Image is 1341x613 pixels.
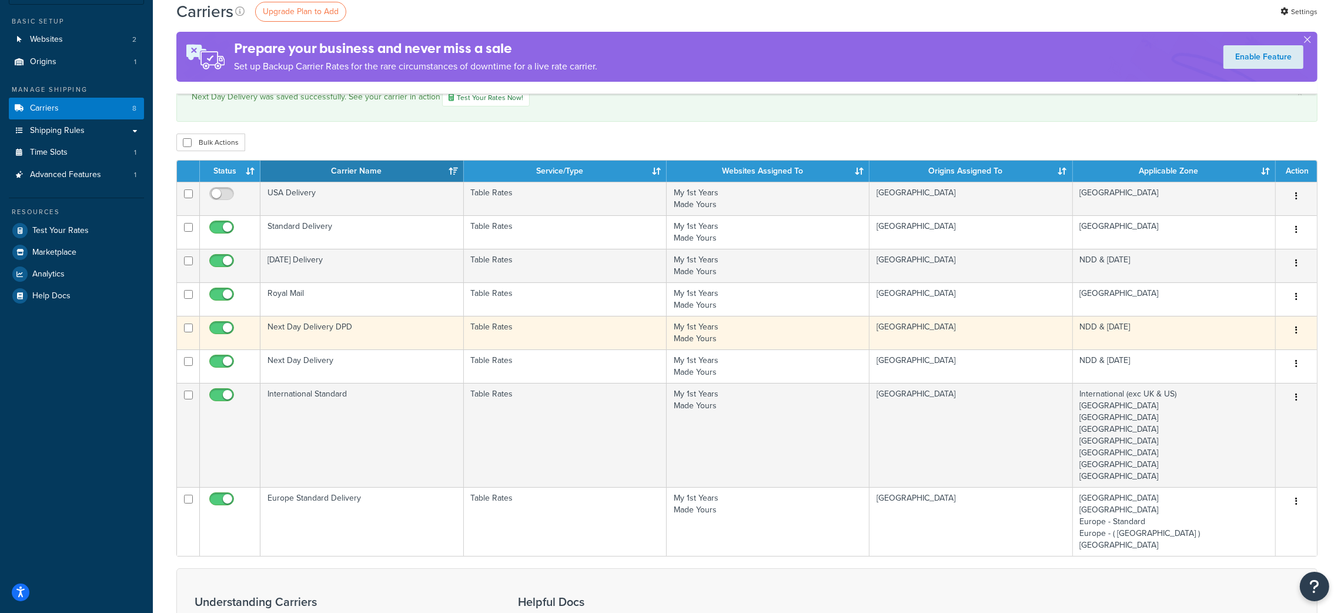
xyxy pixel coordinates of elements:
td: NDD & [DATE] [1073,316,1276,349]
th: Status: activate to sort column ascending [200,161,260,182]
span: Marketplace [32,248,76,258]
td: [GEOGRAPHIC_DATA] [870,182,1072,215]
td: Europe Standard Delivery [260,487,463,556]
span: Origins [30,57,56,67]
td: Table Rates [464,349,667,383]
span: Advanced Features [30,170,101,180]
div: Resources [9,207,144,217]
td: International Standard [260,383,463,487]
li: Websites [9,29,144,51]
td: NDD & [DATE] [1073,349,1276,383]
th: Origins Assigned To: activate to sort column ascending [870,161,1072,182]
a: Shipping Rules [9,120,144,142]
td: [GEOGRAPHIC_DATA] [870,249,1072,282]
td: International (exc UK & US) [GEOGRAPHIC_DATA] [GEOGRAPHIC_DATA] [GEOGRAPHIC_DATA] [GEOGRAPHIC_DAT... [1073,383,1276,487]
td: Table Rates [464,487,667,556]
a: Test Your Rates [9,220,144,241]
li: Time Slots [9,142,144,164]
span: Shipping Rules [30,126,85,136]
td: Table Rates [464,383,667,487]
a: Time Slots 1 [9,142,144,164]
a: Settings [1280,4,1317,20]
td: Royal Mail [260,282,463,316]
td: My 1st Years Made Yours [667,215,870,249]
a: × [1297,89,1302,98]
td: My 1st Years Made Yours [667,383,870,487]
a: Advanced Features 1 [9,164,144,186]
span: Test Your Rates [32,226,89,236]
td: My 1st Years Made Yours [667,349,870,383]
span: 1 [134,148,136,158]
p: Set up Backup Carrier Rates for the rare circumstances of downtime for a live rate carrier. [234,58,597,75]
button: Open Resource Center [1300,572,1329,601]
h4: Prepare your business and never miss a sale [234,39,597,58]
td: Table Rates [464,249,667,282]
td: [GEOGRAPHIC_DATA] [870,487,1072,556]
td: [GEOGRAPHIC_DATA] [870,282,1072,316]
td: Table Rates [464,182,667,215]
th: Service/Type: activate to sort column ascending [464,161,667,182]
td: Table Rates [464,316,667,349]
span: Upgrade Plan to Add [263,5,339,18]
td: [GEOGRAPHIC_DATA] [1073,282,1276,316]
td: Next Day Delivery [260,349,463,383]
a: Test Your Rates Now! [442,89,530,106]
a: Websites 2 [9,29,144,51]
h3: Understanding Carriers [195,595,489,608]
div: Manage Shipping [9,85,144,95]
span: 2 [132,35,136,45]
div: Next Day Delivery was saved successfully. See your carrier in action [192,89,1302,106]
td: [GEOGRAPHIC_DATA] [870,383,1072,487]
td: [GEOGRAPHIC_DATA] [870,316,1072,349]
a: Upgrade Plan to Add [255,2,346,22]
span: Carriers [30,104,59,114]
td: [GEOGRAPHIC_DATA] [1073,182,1276,215]
a: Help Docs [9,285,144,306]
li: Advanced Features [9,164,144,186]
td: [GEOGRAPHIC_DATA] [GEOGRAPHIC_DATA] Europe - Standard Europe - ( [GEOGRAPHIC_DATA] ) [GEOGRAPHIC_... [1073,487,1276,556]
td: My 1st Years Made Yours [667,249,870,282]
td: [GEOGRAPHIC_DATA] [870,215,1072,249]
span: Help Docs [32,291,71,301]
h3: Helpful Docs [518,595,671,608]
td: My 1st Years Made Yours [667,487,870,556]
th: Action [1276,161,1317,182]
th: Websites Assigned To: activate to sort column ascending [667,161,870,182]
td: [DATE] Delivery [260,249,463,282]
td: My 1st Years Made Yours [667,182,870,215]
span: 1 [134,170,136,180]
th: Carrier Name: activate to sort column ascending [260,161,463,182]
td: My 1st Years Made Yours [667,316,870,349]
a: Carriers 8 [9,98,144,119]
td: USA Delivery [260,182,463,215]
td: My 1st Years Made Yours [667,282,870,316]
li: Origins [9,51,144,73]
a: Enable Feature [1223,45,1303,69]
td: Standard Delivery [260,215,463,249]
td: Table Rates [464,282,667,316]
td: [GEOGRAPHIC_DATA] [870,349,1072,383]
button: Bulk Actions [176,134,245,151]
span: Analytics [32,269,65,279]
img: ad-rules-rateshop-fe6ec290ccb7230408bd80ed9643f0289d75e0ffd9eb532fc0e269fcd187b520.png [176,32,234,82]
li: Carriers [9,98,144,119]
span: Time Slots [30,148,68,158]
a: Analytics [9,264,144,285]
span: 8 [132,104,136,114]
span: 1 [134,57,136,67]
th: Applicable Zone: activate to sort column ascending [1073,161,1276,182]
td: Next Day Delivery DPD [260,316,463,349]
span: Websites [30,35,63,45]
a: Marketplace [9,242,144,263]
td: NDD & [DATE] [1073,249,1276,282]
td: [GEOGRAPHIC_DATA] [1073,215,1276,249]
td: Table Rates [464,215,667,249]
a: Origins 1 [9,51,144,73]
div: Basic Setup [9,16,144,26]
